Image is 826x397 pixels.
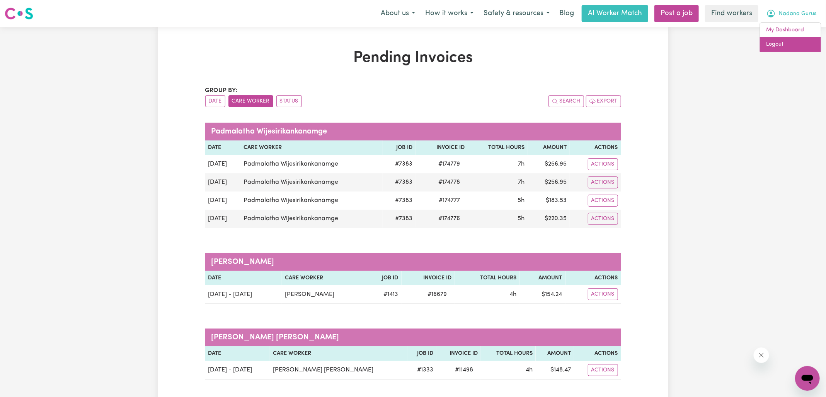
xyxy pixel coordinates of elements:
[548,95,584,107] button: Search
[761,5,821,22] button: My Account
[383,210,416,228] td: # 7383
[205,346,270,361] th: Date
[536,346,574,361] th: Amount
[270,346,407,361] th: Care Worker
[555,5,579,22] a: Blog
[205,192,241,210] td: [DATE]
[526,367,533,373] span: 4 hours
[240,192,383,210] td: Padmalatha Wijesirikankanamge
[205,140,241,155] th: Date
[574,346,621,361] th: Actions
[434,178,465,187] span: # 174778
[582,5,648,22] a: AI Worker Match
[270,361,407,380] td: [PERSON_NAME] [PERSON_NAME]
[588,158,618,170] button: Actions
[434,196,465,205] span: # 174777
[205,271,282,286] th: Date
[588,176,618,188] button: Actions
[205,253,621,271] caption: [PERSON_NAME]
[376,5,420,22] button: About us
[434,159,465,169] span: # 174779
[5,5,33,22] a: Careseekers logo
[240,155,383,173] td: Padmalatha Wijesirikankanamge
[367,271,402,286] th: Job ID
[528,173,570,192] td: $ 256.95
[436,346,481,361] th: Invoice ID
[760,22,821,52] div: My Account
[450,365,478,375] span: # 11498
[518,197,525,204] span: 5 hours
[282,285,367,304] td: [PERSON_NAME]
[588,195,618,207] button: Actions
[383,173,416,192] td: # 7383
[468,140,528,155] th: Total Hours
[586,95,621,107] button: Export
[205,95,225,107] button: sort invoices by date
[205,123,621,140] caption: Padmalatha Wijesirikankanamge
[518,161,525,167] span: 7 hours
[205,285,282,304] td: [DATE] - [DATE]
[420,5,479,22] button: How it works
[528,140,570,155] th: Amount
[402,271,455,286] th: Invoice ID
[383,140,416,155] th: Job ID
[205,49,621,67] h1: Pending Invoices
[240,173,383,192] td: Padmalatha Wijesirikankanamge
[510,291,517,298] span: 4 hours
[205,155,241,173] td: [DATE]
[536,361,574,380] td: $ 148.47
[795,366,820,391] iframe: Button to launch messaging window
[588,213,618,225] button: Actions
[434,214,465,223] span: # 174776
[205,173,241,192] td: [DATE]
[205,210,241,228] td: [DATE]
[416,140,468,155] th: Invoice ID
[282,271,367,286] th: Care Worker
[528,155,570,173] td: $ 256.95
[588,364,618,376] button: Actions
[570,140,621,155] th: Actions
[205,329,621,346] caption: [PERSON_NAME] [PERSON_NAME]
[528,192,570,210] td: $ 183.53
[383,155,416,173] td: # 7383
[565,271,621,286] th: Actions
[779,10,816,18] span: Nadana Gurus
[367,285,402,304] td: # 1413
[423,290,451,299] span: # 16679
[228,95,273,107] button: sort invoices by care worker
[205,87,238,94] span: Group by:
[407,361,436,380] td: # 1333
[528,210,570,228] td: $ 220.35
[705,5,758,22] a: Find workers
[654,5,699,22] a: Post a job
[5,5,47,12] span: Need any help?
[520,285,565,304] td: $ 154.24
[518,179,525,185] span: 7 hours
[240,210,383,228] td: Padmalatha Wijesirikankanamge
[518,216,525,222] span: 5 hours
[205,361,270,380] td: [DATE] - [DATE]
[520,271,565,286] th: Amount
[240,140,383,155] th: Care Worker
[754,347,769,363] iframe: Close message
[383,192,416,210] td: # 7383
[760,23,821,38] a: My Dashboard
[455,271,519,286] th: Total Hours
[588,288,618,300] button: Actions
[5,7,33,21] img: Careseekers logo
[276,95,302,107] button: sort invoices by paid status
[760,37,821,52] a: Logout
[407,346,436,361] th: Job ID
[479,5,555,22] button: Safety & resources
[481,346,536,361] th: Total Hours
